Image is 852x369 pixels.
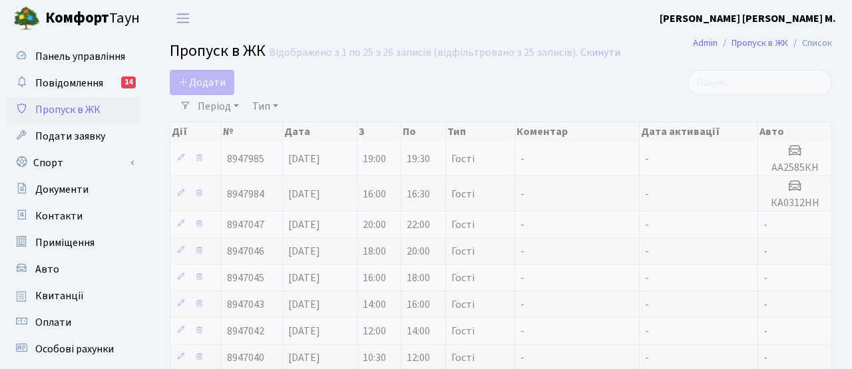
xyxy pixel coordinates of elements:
[645,152,649,166] span: -
[7,336,140,362] a: Особові рахунки
[645,187,649,201] span: -
[521,244,525,259] span: -
[763,197,826,209] h5: КА0312НН
[407,244,430,259] span: 20:00
[451,273,475,283] span: Гості
[688,70,832,95] input: Пошук...
[222,122,283,141] th: №
[451,326,475,336] span: Гості
[521,187,525,201] span: -
[401,122,446,141] th: По
[521,324,525,338] span: -
[645,244,649,259] span: -
[640,122,759,141] th: Дата активації
[363,271,386,285] span: 16:00
[288,152,320,166] span: [DATE]
[7,309,140,336] a: Оплати
[763,324,767,338] span: -
[645,217,649,232] span: -
[788,36,832,51] li: Список
[7,203,140,229] a: Контакти
[580,47,620,59] a: Скинути
[451,189,475,199] span: Гості
[45,7,140,30] span: Таун
[763,297,767,312] span: -
[363,244,386,259] span: 18:00
[363,217,386,232] span: 20:00
[763,271,767,285] span: -
[7,150,140,176] a: Спорт
[35,262,59,277] span: Авто
[170,70,234,95] a: Додати
[7,123,140,150] a: Подати заявку
[35,289,84,303] span: Квитанції
[7,256,140,283] a: Авто
[35,315,71,330] span: Оплати
[451,154,475,164] span: Гості
[363,152,386,166] span: 19:00
[288,271,320,285] span: [DATE]
[357,122,402,141] th: З
[288,187,320,201] span: [DATE]
[515,122,640,141] th: Коментар
[288,244,320,259] span: [DATE]
[407,271,430,285] span: 18:00
[407,217,430,232] span: 22:00
[35,102,101,117] span: Пропуск в ЖК
[288,217,320,232] span: [DATE]
[227,152,264,166] span: 8947985
[407,324,430,338] span: 14:00
[35,342,114,356] span: Особові рахунки
[35,49,125,64] span: Панель управління
[7,70,140,96] a: Повідомлення14
[732,36,788,50] a: Пропуск в ЖК
[178,75,226,90] span: Додати
[363,297,386,312] span: 14:00
[170,39,266,62] span: Пропуск в ЖК
[758,122,832,141] th: Авто
[521,152,525,166] span: -
[407,297,430,312] span: 16:00
[35,76,103,90] span: Повідомлення
[407,350,430,365] span: 12:00
[763,162,826,174] h5: АА2585КН
[660,11,836,26] b: [PERSON_NAME] [PERSON_NAME] М.
[363,324,386,338] span: 12:00
[7,96,140,123] a: Пропуск в ЖК
[763,244,767,259] span: -
[763,217,767,232] span: -
[363,350,386,365] span: 10:30
[763,350,767,365] span: -
[227,350,264,365] span: 8947040
[35,129,105,144] span: Подати заявку
[288,324,320,338] span: [DATE]
[227,297,264,312] span: 8947043
[451,352,475,363] span: Гості
[645,297,649,312] span: -
[693,36,718,50] a: Admin
[521,217,525,232] span: -
[363,187,386,201] span: 16:00
[521,297,525,312] span: -
[288,297,320,312] span: [DATE]
[407,187,430,201] span: 16:30
[35,209,83,223] span: Контакти
[7,43,140,70] a: Панель управління
[7,283,140,309] a: Квитанції
[673,29,852,57] nav: breadcrumb
[227,324,264,338] span: 8947042
[121,76,136,88] div: 14
[521,350,525,365] span: -
[227,271,264,285] span: 8947045
[35,235,95,250] span: Приміщення
[283,122,357,141] th: Дата
[166,7,200,29] button: Переключити навігацію
[645,350,649,365] span: -
[227,187,264,201] span: 8947984
[660,11,836,27] a: [PERSON_NAME] [PERSON_NAME] М.
[407,152,430,166] span: 19:30
[192,95,244,118] a: Період
[645,271,649,285] span: -
[645,324,649,338] span: -
[170,122,222,141] th: Дії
